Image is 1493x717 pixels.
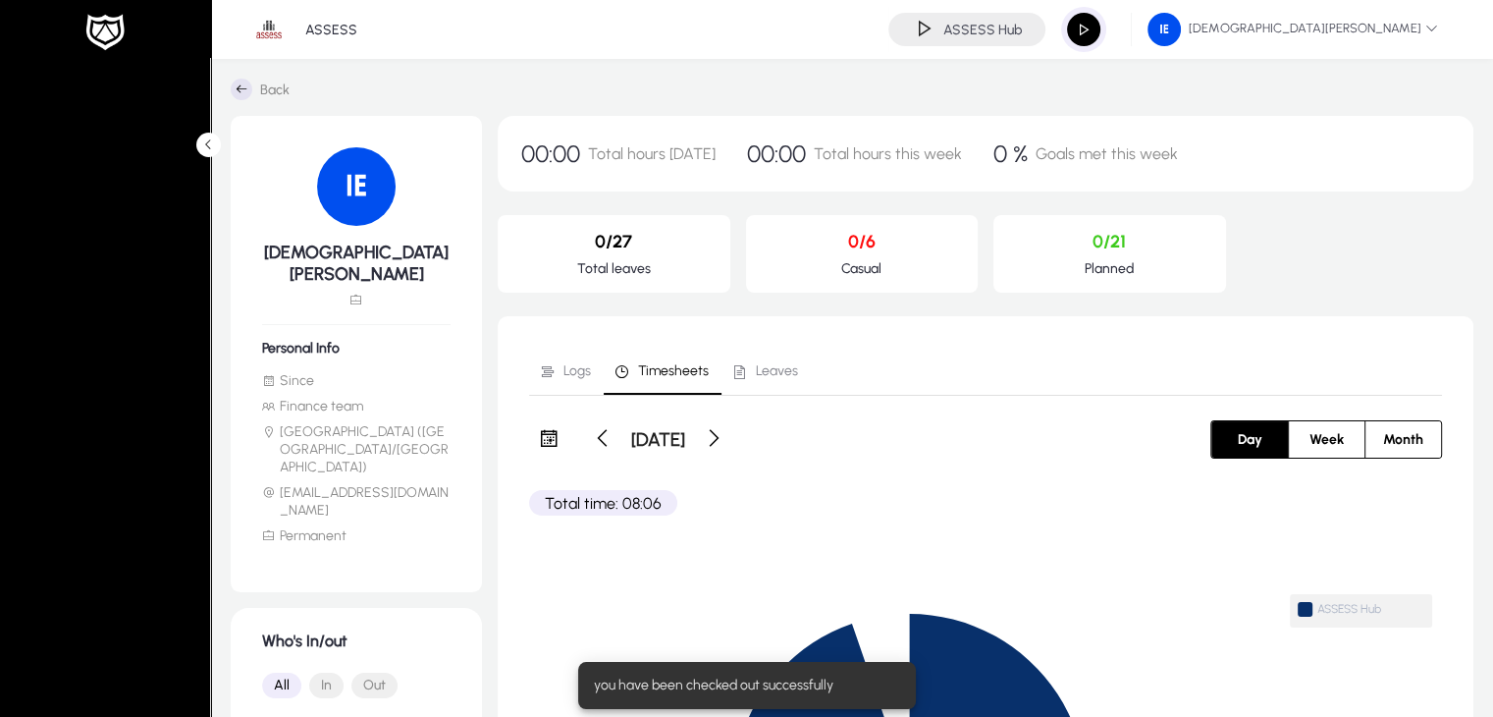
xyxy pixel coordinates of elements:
button: Month [1365,421,1441,458]
img: 1.png [250,11,288,48]
a: Back [231,79,290,100]
span: 00:00 [747,139,806,168]
a: Leaves [721,348,811,395]
a: Timesheets [604,348,721,395]
span: Goals met this week [1036,144,1178,163]
span: 00:00 [521,139,580,168]
span: [DEMOGRAPHIC_DATA][PERSON_NAME] [1147,13,1438,46]
p: 0/6 [762,231,963,252]
span: ASSESS Hub [1298,603,1424,621]
span: 0 % [993,139,1028,168]
button: All [262,673,301,698]
p: Total time: 08:06 [529,490,677,516]
li: Since [262,372,451,390]
a: Logs [529,348,604,395]
span: Month [1371,421,1435,458]
button: [DEMOGRAPHIC_DATA][PERSON_NAME] [1132,12,1454,47]
p: ASSESS [305,22,357,38]
li: Finance team [262,398,451,415]
span: Total hours this week [814,144,962,163]
li: Permanent [262,527,451,545]
img: white-logo.png [80,12,130,53]
h6: Personal Info [262,340,451,357]
button: Day [1211,421,1288,458]
span: ASSESS Hub [1317,602,1424,617]
h5: [DEMOGRAPHIC_DATA][PERSON_NAME] [262,242,451,285]
button: Out [351,673,398,698]
p: Total leaves [513,260,715,277]
span: Total hours [DATE] [588,144,716,163]
button: Week [1289,421,1364,458]
h4: ASSESS Hub [943,22,1022,38]
span: Week [1298,421,1356,458]
p: Planned [1009,260,1210,277]
span: Day [1226,421,1274,458]
button: In [309,673,344,698]
p: 0/27 [513,231,715,252]
span: Logs [563,364,591,378]
h1: Who's In/out [262,632,451,650]
div: you have been checked out successfully [578,662,908,709]
span: Leaves [756,364,798,378]
h3: [DATE] [631,428,685,451]
span: Timesheets [638,364,709,378]
mat-button-toggle-group: Font Style [262,666,451,705]
p: 0/21 [1009,231,1210,252]
img: 104.png [1147,13,1181,46]
p: Casual [762,260,963,277]
li: [GEOGRAPHIC_DATA] ([GEOGRAPHIC_DATA]/[GEOGRAPHIC_DATA]) [262,423,451,476]
li: [EMAIL_ADDRESS][DOMAIN_NAME] [262,484,451,520]
img: 104.png [317,147,396,226]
